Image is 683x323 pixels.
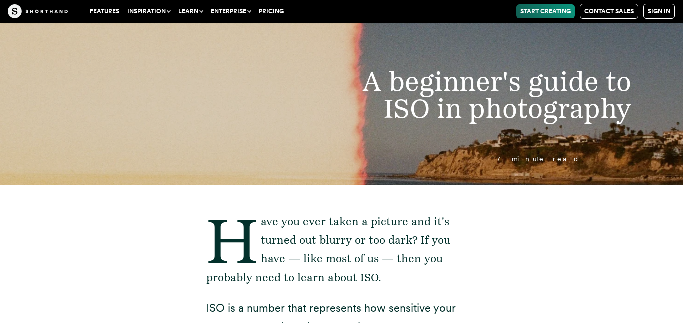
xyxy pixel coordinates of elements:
[123,4,174,18] button: Inspiration
[207,4,255,18] button: Enterprise
[83,155,599,163] p: 7 minute read
[86,4,123,18] a: Features
[8,4,68,18] img: The Craft
[206,212,476,287] p: Have you ever taken a picture and it's turned out blurry or too dark? If you have — like most of ...
[290,68,651,122] h1: A beginner's guide to ISO in photography
[580,4,638,19] a: Contact Sales
[255,4,288,18] a: Pricing
[643,4,675,19] a: Sign in
[516,4,575,18] a: Start Creating
[174,4,207,18] button: Learn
